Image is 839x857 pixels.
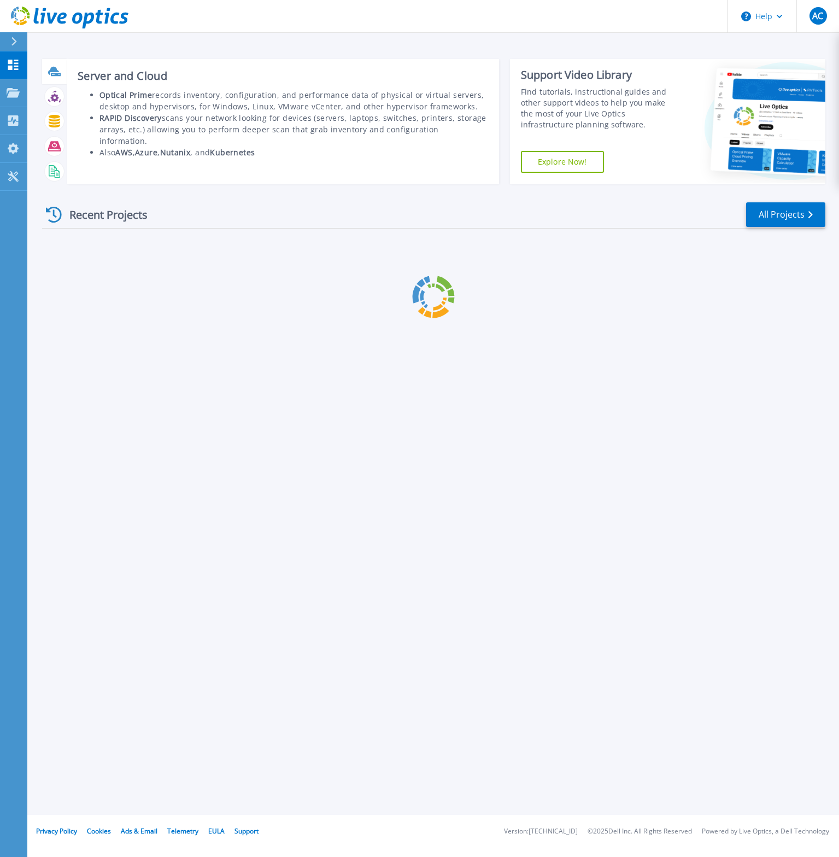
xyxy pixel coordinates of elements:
[588,828,692,835] li: © 2025 Dell Inc. All Rights Reserved
[208,826,225,836] a: EULA
[121,826,157,836] a: Ads & Email
[36,826,77,836] a: Privacy Policy
[521,151,604,173] a: Explore Now!
[746,202,825,227] a: All Projects
[99,147,488,158] li: Also , , , and
[135,147,157,158] b: Azure
[702,828,829,835] li: Powered by Live Optics, a Dell Technology
[234,826,259,836] a: Support
[504,828,578,835] li: Version: [TECHNICAL_ID]
[521,86,679,130] div: Find tutorials, instructional guides and other support videos to help you make the most of your L...
[78,70,488,82] h3: Server and Cloud
[42,201,162,228] div: Recent Projects
[115,147,132,158] b: AWS
[812,11,823,20] span: AC
[160,147,191,158] b: Nutanix
[99,90,152,100] b: Optical Prime
[521,68,679,82] div: Support Video Library
[210,147,255,158] b: Kubernetes
[167,826,198,836] a: Telemetry
[87,826,111,836] a: Cookies
[99,112,488,147] li: scans your network looking for devices (servers, laptops, switches, printers, storage arrays, etc...
[99,89,488,112] li: records inventory, configuration, and performance data of physical or virtual servers, desktop an...
[99,113,162,123] b: RAPID Discovery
